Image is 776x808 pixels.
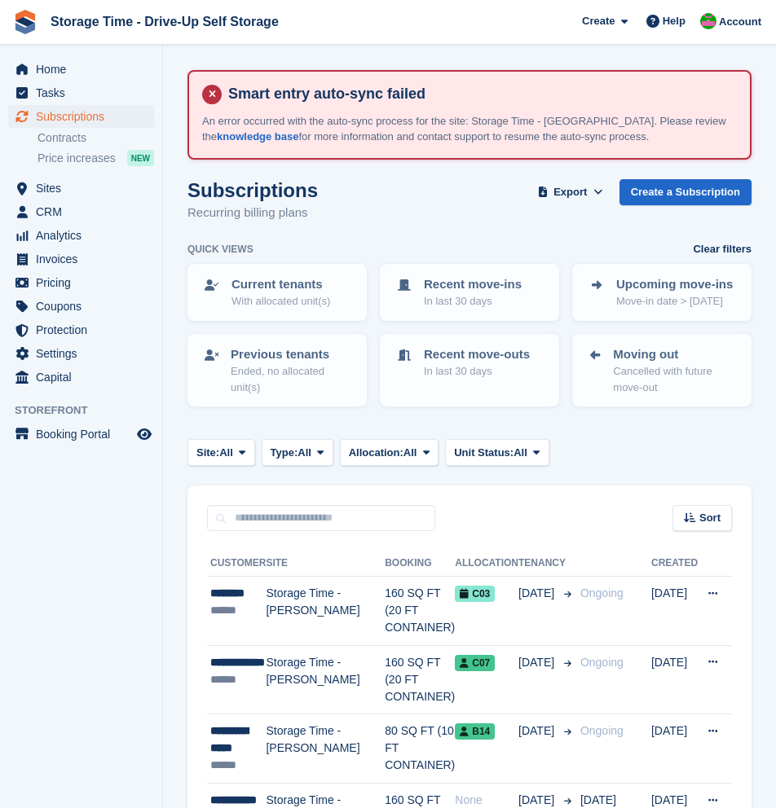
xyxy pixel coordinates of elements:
th: Created [651,551,698,577]
td: [DATE] [651,714,698,784]
a: menu [8,423,154,446]
p: Cancelled with future move-out [613,363,737,395]
a: Create a Subscription [619,179,752,206]
a: menu [8,224,154,247]
p: Recent move-outs [424,345,530,364]
span: Coupons [36,295,134,318]
span: Pricing [36,271,134,294]
a: menu [8,177,154,200]
td: 160 SQ FT (20 FT CONTAINER) [385,645,455,714]
a: Recent move-outs In last 30 days [381,336,558,389]
button: Site: All [187,439,255,466]
p: Moving out [613,345,737,364]
span: C03 [455,586,495,602]
a: menu [8,295,154,318]
span: Allocation: [349,445,403,461]
a: Upcoming move-ins Move-in date > [DATE] [574,266,750,319]
span: [DATE] [518,722,558,740]
p: Current tenants [231,275,330,294]
a: menu [8,366,154,389]
span: Protection [36,318,134,341]
a: menu [8,81,154,104]
a: Clear filters [693,241,752,257]
th: Booking [385,551,455,577]
span: Ongoing [580,656,624,669]
button: Allocation: All [340,439,439,466]
p: Upcoming move-ins [616,275,733,294]
span: Subscriptions [36,105,134,128]
p: With allocated unit(s) [231,293,330,310]
th: Allocation [455,551,518,577]
span: All [298,445,311,461]
p: Ended, no allocated unit(s) [231,363,352,395]
span: Booking Portal [36,423,134,446]
p: Recent move-ins [424,275,522,294]
span: CRM [36,200,134,223]
th: Customer [207,551,266,577]
h4: Smart entry auto-sync failed [222,85,737,103]
a: menu [8,342,154,365]
p: Previous tenants [231,345,352,364]
span: C07 [455,655,495,671]
p: Recurring billing plans [187,204,318,222]
span: [DATE] [518,654,558,671]
p: In last 30 days [424,293,522,310]
span: Ongoing [580,586,624,599]
h6: Quick views [187,242,254,257]
span: All [514,445,527,461]
td: 80 SQ FT (10 FT CONTAINER) [385,714,455,784]
a: menu [8,200,154,223]
img: stora-icon-8386f47178a22dfd0bd8f6a31ec36ba5ce8667c1dd55bd0f319d3a0aa187defe.svg [13,10,37,34]
a: menu [8,58,154,81]
a: Recent move-ins In last 30 days [381,266,558,319]
a: Current tenants With allocated unit(s) [189,266,365,319]
a: menu [8,248,154,270]
a: menu [8,105,154,128]
span: All [219,445,233,461]
span: Account [719,14,761,30]
a: Previous tenants Ended, no allocated unit(s) [189,336,365,406]
a: knowledge base [217,130,298,143]
span: Type: [271,445,298,461]
a: Preview store [134,424,154,444]
span: All [403,445,417,461]
button: Unit Status: All [445,439,549,466]
span: B14 [455,723,495,740]
span: [DATE] [518,585,558,602]
span: Help [663,13,686,29]
h1: Subscriptions [187,179,318,201]
span: [DATE] [580,793,616,806]
span: Analytics [36,224,134,247]
span: Unit Status: [454,445,514,461]
a: menu [8,318,154,341]
span: Tasks [36,81,134,104]
td: Storage Time - [PERSON_NAME] [266,577,385,646]
th: Site [266,551,385,577]
span: Export [553,184,587,200]
span: Price increases [37,151,116,166]
a: Price increases NEW [37,149,154,167]
div: NEW [127,150,154,166]
span: Ongoing [580,724,624,737]
th: Tenancy [518,551,574,577]
p: Move-in date > [DATE] [616,293,733,310]
td: 160 SQ FT (20 FT CONTAINER) [385,577,455,646]
span: Sort [699,510,721,526]
a: Contracts [37,130,154,146]
span: Invoices [36,248,134,270]
span: Home [36,58,134,81]
button: Type: All [262,439,333,466]
span: Sites [36,177,134,200]
a: Storage Time - Drive-Up Self Storage [44,8,285,35]
span: Storefront [15,402,162,419]
td: [DATE] [651,645,698,714]
p: In last 30 days [424,363,530,380]
span: Settings [36,342,134,365]
td: Storage Time - [PERSON_NAME] [266,714,385,784]
span: Create [582,13,615,29]
img: Saeed [700,13,716,29]
a: menu [8,271,154,294]
p: An error occurred with the auto-sync process for the site: Storage Time - [GEOGRAPHIC_DATA]. Plea... [202,113,737,145]
td: [DATE] [651,577,698,646]
td: Storage Time - [PERSON_NAME] [266,645,385,714]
